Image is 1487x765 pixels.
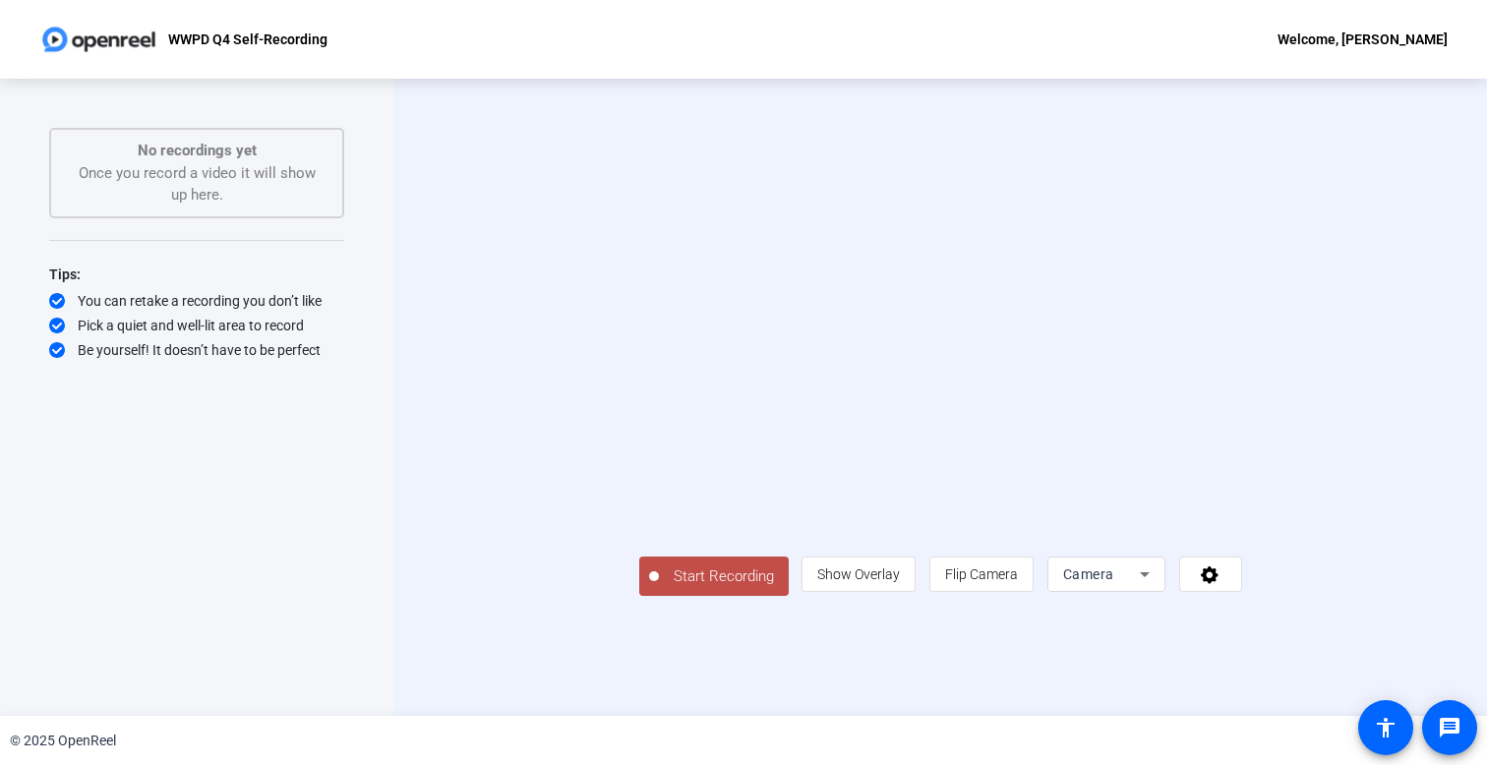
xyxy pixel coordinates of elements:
div: Welcome, [PERSON_NAME] [1278,28,1448,51]
div: © 2025 OpenReel [10,731,116,751]
img: OpenReel logo [39,20,158,59]
p: WWPD Q4 Self-Recording [168,28,327,51]
div: Once you record a video it will show up here. [71,140,323,206]
span: Show Overlay [817,566,900,582]
span: Start Recording [659,565,789,588]
span: Flip Camera [945,566,1018,582]
button: Flip Camera [929,557,1034,592]
div: Pick a quiet and well-lit area to record [49,316,344,335]
div: Be yourself! It doesn’t have to be perfect [49,340,344,360]
span: Camera [1063,566,1114,582]
mat-icon: message [1438,716,1461,739]
div: Tips: [49,263,344,286]
button: Show Overlay [802,557,916,592]
p: No recordings yet [71,140,323,162]
mat-icon: accessibility [1374,716,1398,739]
div: You can retake a recording you don’t like [49,291,344,311]
button: Start Recording [639,557,789,596]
